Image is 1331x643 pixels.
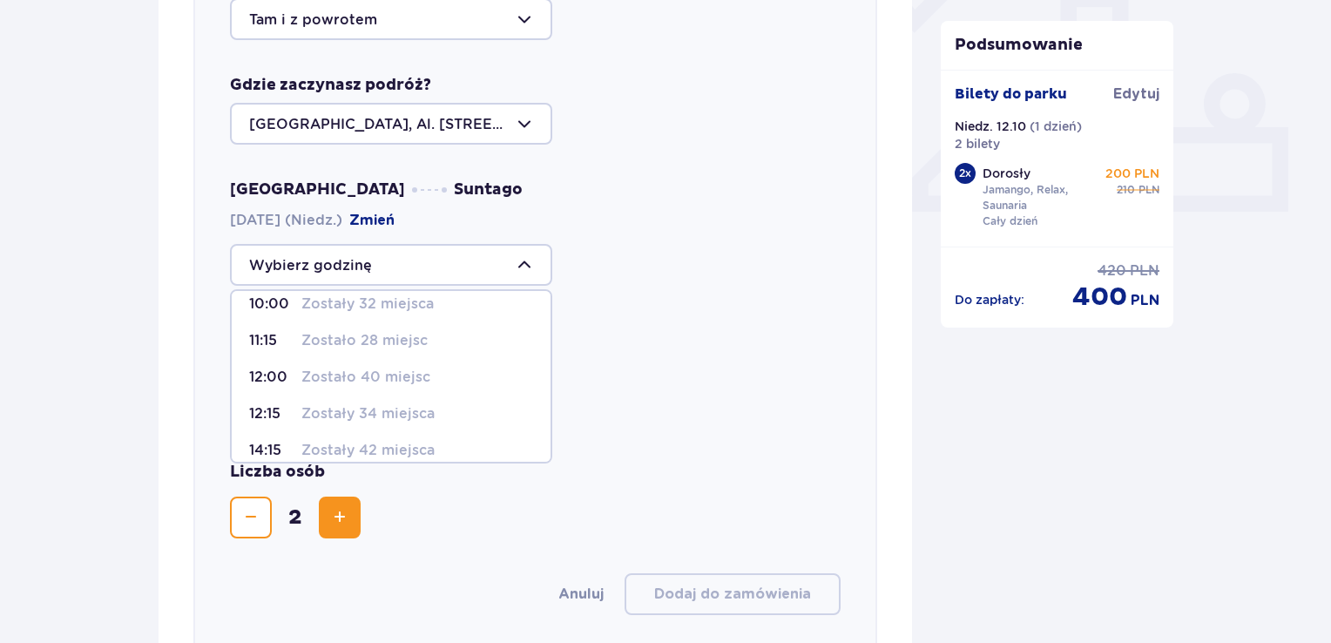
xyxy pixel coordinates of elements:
p: Podsumowanie [941,35,1174,56]
button: Anuluj [558,585,604,604]
p: 200 PLN [1105,165,1159,182]
button: Zmniejsz [230,497,272,538]
p: 14:15 [249,441,294,460]
span: Edytuj [1113,85,1159,104]
button: Zwiększ [319,497,361,538]
p: Zostało 40 miejsc [301,368,430,387]
span: [DATE] (Niedz.) [230,211,395,230]
p: Do zapłaty : [955,291,1024,308]
p: 2 bilety [955,135,1000,152]
p: 12:00 [249,368,294,387]
p: Dorosły [983,165,1030,182]
button: Zmień [349,211,395,230]
span: PLN [1130,261,1159,281]
span: 400 [1072,281,1127,314]
span: PLN [1138,182,1159,198]
p: Jamango, Relax, Saunaria [983,182,1103,213]
p: Zostało 28 miejsc [301,331,428,350]
p: Bilety do parku [955,85,1067,104]
p: 11:15 [249,331,294,350]
button: Dodaj do zamówienia [625,573,841,615]
p: 10:00 [249,294,294,314]
img: dots [412,187,447,193]
span: 210 [1117,182,1135,198]
span: 420 [1098,261,1126,281]
span: 2 [275,504,315,531]
p: 12:15 [249,404,294,423]
p: Zostały 42 miejsca [301,441,435,460]
p: Cały dzień [983,213,1037,229]
p: Liczba osób [230,462,325,483]
div: 2 x [955,163,976,184]
p: Niedz. 12.10 [955,118,1026,135]
p: Zostały 32 miejsca [301,294,434,314]
span: [GEOGRAPHIC_DATA] [230,179,405,200]
p: ( 1 dzień ) [1030,118,1082,135]
span: Suntago [454,179,523,200]
span: PLN [1131,291,1159,310]
p: Zostały 34 miejsca [301,404,435,423]
p: Dodaj do zamówienia [654,585,811,604]
p: Gdzie zaczynasz podróż? [230,75,431,96]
